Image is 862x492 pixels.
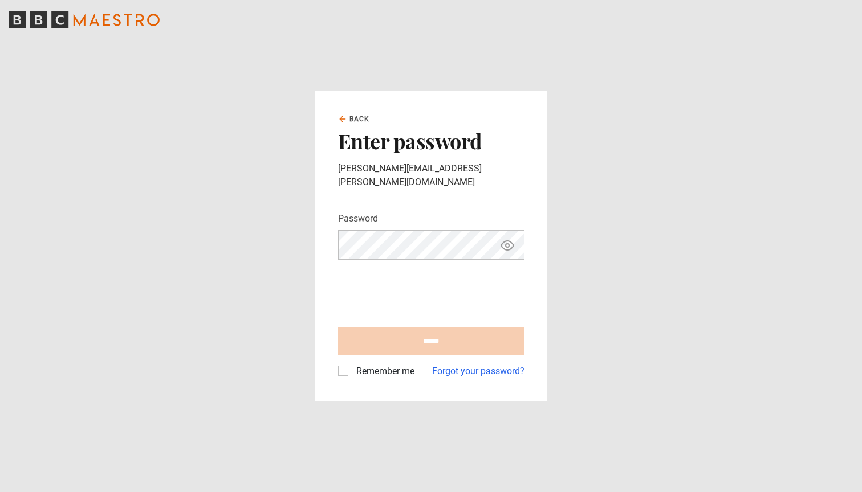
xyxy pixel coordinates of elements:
[338,212,378,225] label: Password
[338,162,524,189] p: [PERSON_NAME][EMAIL_ADDRESS][PERSON_NAME][DOMAIN_NAME]
[338,114,370,124] a: Back
[432,364,524,378] a: Forgot your password?
[498,235,517,255] button: Show password
[338,269,511,313] iframe: reCAPTCHA
[349,114,370,124] span: Back
[338,129,524,153] h2: Enter password
[352,364,414,378] label: Remember me
[9,11,160,28] svg: BBC Maestro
